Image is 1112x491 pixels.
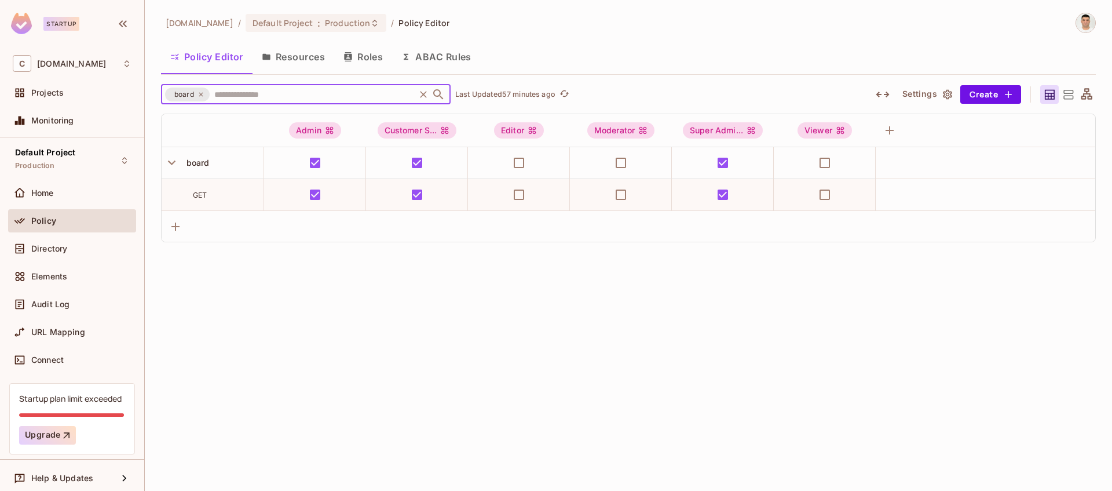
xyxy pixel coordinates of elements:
[558,88,572,101] button: refresh
[392,42,481,71] button: ABAC Rules
[31,188,54,198] span: Home
[325,17,370,28] span: Production
[15,161,55,170] span: Production
[193,191,207,199] span: GET
[31,474,93,483] span: Help & Updates
[11,13,32,34] img: SReyMgAAAABJRU5ErkJggg==
[683,122,763,139] div: Super Admi...
[960,85,1021,104] button: Create
[19,426,76,445] button: Upgrade
[415,86,431,103] button: Clear
[398,17,449,28] span: Policy Editor
[683,122,763,139] span: Super Admin
[31,88,64,97] span: Projects
[798,122,852,139] div: Viewer
[31,116,74,125] span: Monitoring
[166,17,233,28] span: the active workspace
[253,17,313,28] span: Default Project
[455,90,555,99] p: Last Updated 57 minutes ago
[19,393,122,404] div: Startup plan limit exceeded
[378,122,457,139] div: Customer S...
[289,122,341,139] div: Admin
[1076,13,1095,32] img: Armen Hovasapyan
[167,89,201,100] span: board
[253,42,334,71] button: Resources
[31,244,67,253] span: Directory
[161,42,253,71] button: Policy Editor
[31,328,85,337] span: URL Mapping
[13,55,31,72] span: C
[334,42,392,71] button: Roles
[31,272,67,281] span: Elements
[430,86,447,103] button: Open
[31,216,56,226] span: Policy
[165,88,210,101] div: board
[555,88,572,101] span: Click to refresh data
[494,122,544,139] div: Editor
[182,158,210,168] span: board
[238,17,241,28] li: /
[31,355,64,365] span: Connect
[37,59,106,68] span: Workspace: chalkboard.io
[43,17,79,31] div: Startup
[31,300,69,309] span: Audit Log
[587,122,654,139] div: Moderator
[15,148,75,157] span: Default Project
[559,89,569,100] span: refresh
[378,122,457,139] span: Customer Support
[391,17,394,28] li: /
[317,19,321,28] span: :
[898,85,956,104] button: Settings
